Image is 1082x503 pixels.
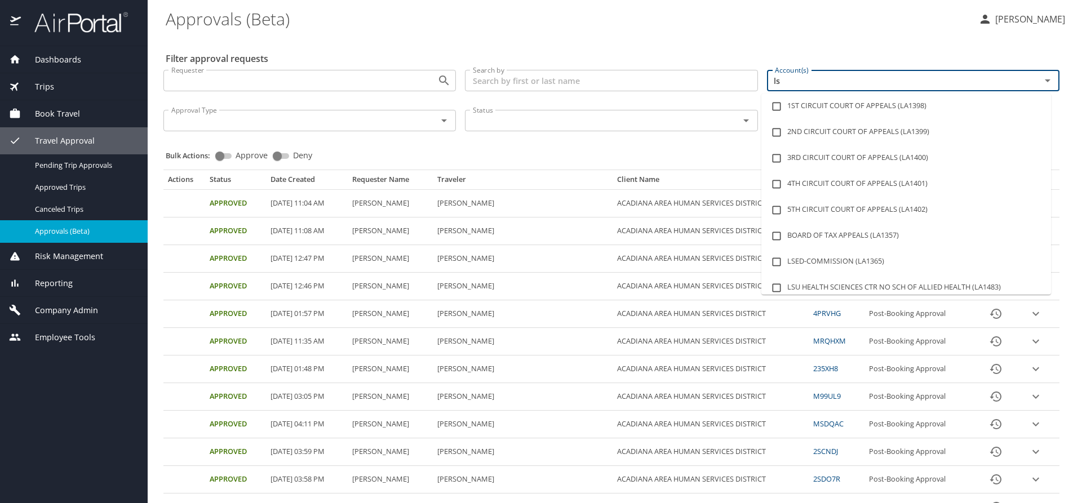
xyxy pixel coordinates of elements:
[761,145,1051,171] li: 3RD CIRCUIT COURT OF APPEALS (LA1400)
[433,190,613,217] td: [PERSON_NAME]
[266,175,348,189] th: Date Created
[166,1,969,36] h1: Approvals (Beta)
[761,223,1051,249] li: BOARD OF TAX APPEALS (LA1357)
[613,190,809,217] td: ACADIANA AREA HUMAN SERVICES DISTRICT
[21,331,95,344] span: Employee Tools
[982,300,1009,327] button: History
[864,438,973,466] td: Post-Booking Approval
[205,273,267,300] td: Approved
[236,152,268,159] span: Approve
[166,150,219,161] p: Bulk Actions:
[433,217,613,245] td: [PERSON_NAME]
[1027,416,1044,433] button: expand row
[266,328,348,355] td: [DATE] 11:35 AM
[613,217,809,245] td: ACADIANA AREA HUMAN SERVICES DISTRICT
[348,245,433,273] td: [PERSON_NAME]
[21,108,80,120] span: Book Travel
[205,328,267,355] td: Approved
[205,466,267,493] td: Approved
[433,438,613,466] td: [PERSON_NAME]
[21,277,73,290] span: Reporting
[813,336,846,346] a: MRQHXM
[613,328,809,355] td: ACADIANA AREA HUMAN SERVICES DISTRICT
[1027,333,1044,350] button: expand row
[613,383,809,411] td: ACADIANA AREA HUMAN SERVICES DISTRICT
[1027,388,1044,405] button: expand row
[433,383,613,411] td: [PERSON_NAME]
[992,12,1065,26] p: [PERSON_NAME]
[982,466,1009,493] button: History
[348,355,433,383] td: [PERSON_NAME]
[436,73,452,88] button: Open
[982,328,1009,355] button: History
[613,245,809,273] td: ACADIANA AREA HUMAN SERVICES DISTRICT
[738,113,754,128] button: Open
[761,119,1051,145] li: 2ND CIRCUIT COURT OF APPEALS (LA1399)
[205,383,267,411] td: Approved
[613,411,809,438] td: ACADIANA AREA HUMAN SERVICES DISTRICT
[22,11,128,33] img: airportal-logo.png
[293,152,312,159] span: Deny
[465,70,757,91] input: Search by first or last name
[266,300,348,328] td: [DATE] 01:57 PM
[813,446,838,456] a: 2SCNDJ
[864,328,973,355] td: Post-Booking Approval
[205,411,267,438] td: Approved
[205,355,267,383] td: Approved
[982,383,1009,410] button: History
[10,11,22,33] img: icon-airportal.png
[864,466,973,493] td: Post-Booking Approval
[35,226,134,237] span: Approvals (Beta)
[813,308,841,318] a: 4PRVHG
[982,438,1009,465] button: History
[1040,73,1056,88] button: Close
[266,438,348,466] td: [DATE] 03:59 PM
[436,113,452,128] button: Open
[21,54,81,66] span: Dashboards
[433,466,613,493] td: [PERSON_NAME]
[613,300,809,328] td: ACADIANA AREA HUMAN SERVICES DISTRICT
[266,217,348,245] td: [DATE] 11:08 AM
[205,190,267,217] td: Approved
[205,245,267,273] td: Approved
[433,273,613,300] td: [PERSON_NAME]
[433,355,613,383] td: [PERSON_NAME]
[205,175,267,189] th: Status
[864,300,973,328] td: Post-Booking Approval
[1027,305,1044,322] button: expand row
[433,411,613,438] td: [PERSON_NAME]
[348,190,433,217] td: [PERSON_NAME]
[982,355,1009,382] button: History
[613,273,809,300] td: ACADIANA AREA HUMAN SERVICES DISTRICT
[1027,360,1044,377] button: expand row
[348,300,433,328] td: [PERSON_NAME]
[761,94,1051,119] li: 1ST CIRCUIT COURT OF APPEALS (LA1398)
[21,135,95,147] span: Travel Approval
[864,411,973,438] td: Post-Booking Approval
[613,466,809,493] td: ACADIANA AREA HUMAN SERVICES DISTRICT
[348,383,433,411] td: [PERSON_NAME]
[433,175,613,189] th: Traveler
[21,250,103,262] span: Risk Management
[21,304,98,317] span: Company Admin
[348,273,433,300] td: [PERSON_NAME]
[613,355,809,383] td: ACADIANA AREA HUMAN SERVICES DISTRICT
[761,197,1051,223] li: 5TH CIRCUIT COURT OF APPEALS (LA1402)
[433,328,613,355] td: [PERSON_NAME]
[761,275,1051,301] li: LSU HEALTH SCIENCES CTR NO SCH OF ALLIED HEALTH (LA1483)
[21,81,54,93] span: Trips
[205,438,267,466] td: Approved
[348,438,433,466] td: [PERSON_NAME]
[266,383,348,411] td: [DATE] 03:05 PM
[613,438,809,466] td: ACADIANA AREA HUMAN SERVICES DISTRICT
[35,160,134,171] span: Pending Trip Approvals
[1027,471,1044,488] button: expand row
[813,419,844,429] a: MSDQAC
[205,300,267,328] td: Approved
[266,466,348,493] td: [DATE] 03:58 PM
[864,355,973,383] td: Post-Booking Approval
[813,391,841,401] a: M99UL9
[1027,443,1044,460] button: expand row
[761,171,1051,197] li: 4TH CIRCUIT COURT OF APPEALS (LA1401)
[266,245,348,273] td: [DATE] 12:47 PM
